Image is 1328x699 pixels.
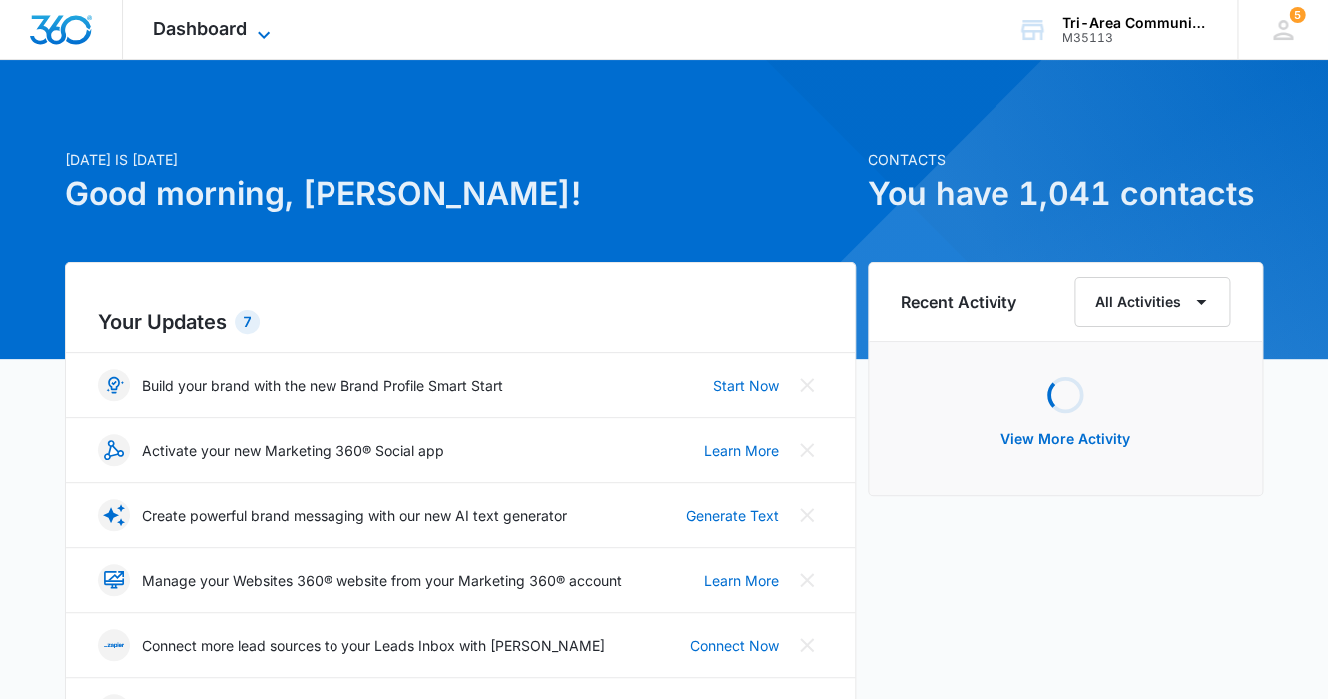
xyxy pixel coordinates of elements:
[901,290,1016,314] h6: Recent Activity
[791,629,823,661] button: Close
[791,369,823,401] button: Close
[98,307,823,337] h2: Your Updates
[1062,15,1208,31] div: account name
[65,149,856,170] p: [DATE] is [DATE]
[791,564,823,596] button: Close
[142,440,444,461] p: Activate your new Marketing 360® Social app
[690,635,779,656] a: Connect Now
[142,570,622,591] p: Manage your Websites 360® website from your Marketing 360® account
[868,170,1263,218] h1: You have 1,041 contacts
[65,170,856,218] h1: Good morning, [PERSON_NAME]!
[981,415,1150,463] button: View More Activity
[1289,7,1305,23] span: 5
[153,18,247,39] span: Dashboard
[713,375,779,396] a: Start Now
[142,375,503,396] p: Build your brand with the new Brand Profile Smart Start
[686,505,779,526] a: Generate Text
[1062,31,1208,45] div: account id
[704,440,779,461] a: Learn More
[235,310,260,334] div: 7
[142,635,605,656] p: Connect more lead sources to your Leads Inbox with [PERSON_NAME]
[791,499,823,531] button: Close
[1074,277,1230,327] button: All Activities
[142,505,567,526] p: Create powerful brand messaging with our new AI text generator
[868,149,1263,170] p: Contacts
[704,570,779,591] a: Learn More
[791,434,823,466] button: Close
[1289,7,1305,23] div: notifications count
